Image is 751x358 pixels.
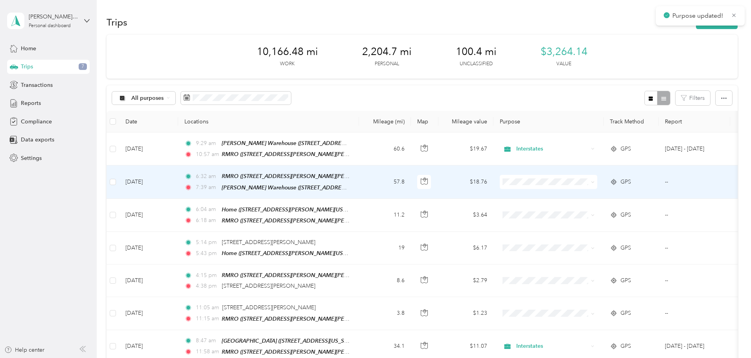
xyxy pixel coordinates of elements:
span: GPS [620,211,631,219]
span: 4:15 pm [196,271,218,280]
h1: Trips [107,18,127,26]
th: Track Method [604,111,659,132]
span: RMRO ([STREET_ADDRESS][PERSON_NAME][PERSON_NAME][US_STATE]) [222,173,409,180]
td: [DATE] [119,199,178,232]
span: 5:14 pm [196,238,218,247]
span: [PERSON_NAME] Warehouse ([STREET_ADDRESS][PERSON_NAME][US_STATE]) [222,184,423,191]
span: Home ([STREET_ADDRESS][PERSON_NAME][US_STATE]) [222,250,363,257]
span: Interstates [516,342,588,351]
div: Personal dashboard [29,24,71,28]
td: $18.76 [438,165,493,198]
td: [DATE] [119,232,178,264]
td: [DATE] [119,297,178,330]
span: 11:15 am [196,314,218,323]
th: Report [659,111,730,132]
span: Data exports [21,136,54,144]
span: 5:43 pm [196,249,218,258]
span: 7 [79,63,87,70]
span: [PERSON_NAME] Warehouse ([STREET_ADDRESS][PERSON_NAME][US_STATE]) [222,140,423,147]
p: Work [280,61,295,68]
th: Mileage (mi) [359,111,411,132]
span: RMRO ([STREET_ADDRESS][PERSON_NAME][PERSON_NAME][US_STATE]) [222,349,409,355]
span: RMRO ([STREET_ADDRESS][PERSON_NAME][PERSON_NAME][US_STATE]) [222,316,409,322]
span: 2,204.7 mi [362,46,412,58]
span: $3,264.14 [541,46,587,58]
th: Mileage value [438,111,493,132]
td: 57.8 [359,165,411,198]
td: -- [659,199,730,232]
span: GPS [620,178,631,186]
td: 19 [359,232,411,264]
span: [GEOGRAPHIC_DATA] ([STREET_ADDRESS][US_STATE]) [222,338,359,344]
td: -- [659,264,730,297]
td: $19.67 [438,132,493,165]
button: Help center [4,346,44,354]
span: 100.4 mi [456,46,497,58]
span: 4:38 pm [196,282,218,290]
td: [DATE] [119,132,178,165]
td: 11.2 [359,199,411,232]
p: Personal [375,61,399,68]
span: 7:39 am [196,183,218,192]
span: RMRO ([STREET_ADDRESS][PERSON_NAME][PERSON_NAME][US_STATE]) [222,272,409,279]
td: [DATE] [119,165,178,198]
span: 8:47 am [196,336,218,345]
span: 9:29 am [196,139,218,148]
td: 3.8 [359,297,411,330]
td: Sep 1 - 30, 2025 [659,132,730,165]
td: 8.6 [359,264,411,297]
iframe: Everlance-gr Chat Button Frame [707,314,751,358]
span: 10,166.48 mi [257,46,318,58]
span: Compliance [21,117,52,126]
td: -- [659,297,730,330]
span: GPS [620,145,631,153]
button: Filters [676,91,710,105]
span: RMRO ([STREET_ADDRESS][PERSON_NAME][PERSON_NAME][US_STATE]) [222,217,409,224]
td: -- [659,165,730,198]
th: Map [411,111,438,132]
td: $2.79 [438,264,493,297]
td: $6.17 [438,232,493,264]
p: Purpose updated! [672,11,725,21]
td: [DATE] [119,264,178,297]
span: Trips [21,62,33,71]
p: Unclassified [460,61,493,68]
td: $1.23 [438,297,493,330]
td: -- [659,232,730,264]
span: [STREET_ADDRESS][PERSON_NAME] [222,283,315,289]
span: RMRO ([STREET_ADDRESS][PERSON_NAME][PERSON_NAME][US_STATE]) [222,151,409,158]
span: 6:32 am [196,172,218,181]
th: Locations [178,111,359,132]
span: Transactions [21,81,53,89]
span: 6:18 am [196,216,218,225]
span: 10:57 am [196,150,218,159]
span: GPS [620,342,631,351]
th: Purpose [493,111,604,132]
span: GPS [620,244,631,252]
span: GPS [620,276,631,285]
td: $3.64 [438,199,493,232]
p: Value [556,61,571,68]
span: Home [21,44,36,53]
th: Date [119,111,178,132]
span: 6:04 am [196,205,218,214]
span: [STREET_ADDRESS][PERSON_NAME] [222,304,316,311]
td: 60.6 [359,132,411,165]
span: Home ([STREET_ADDRESS][PERSON_NAME][US_STATE]) [222,206,363,213]
span: Reports [21,99,41,107]
span: 11:05 am [196,303,219,312]
span: 11:58 am [196,347,218,356]
span: Interstates [516,145,588,153]
div: [PERSON_NAME] [PERSON_NAME] [29,13,78,21]
span: [STREET_ADDRESS][PERSON_NAME] [222,239,315,246]
span: GPS [620,309,631,318]
span: Settings [21,154,42,162]
span: All purposes [131,95,164,101]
